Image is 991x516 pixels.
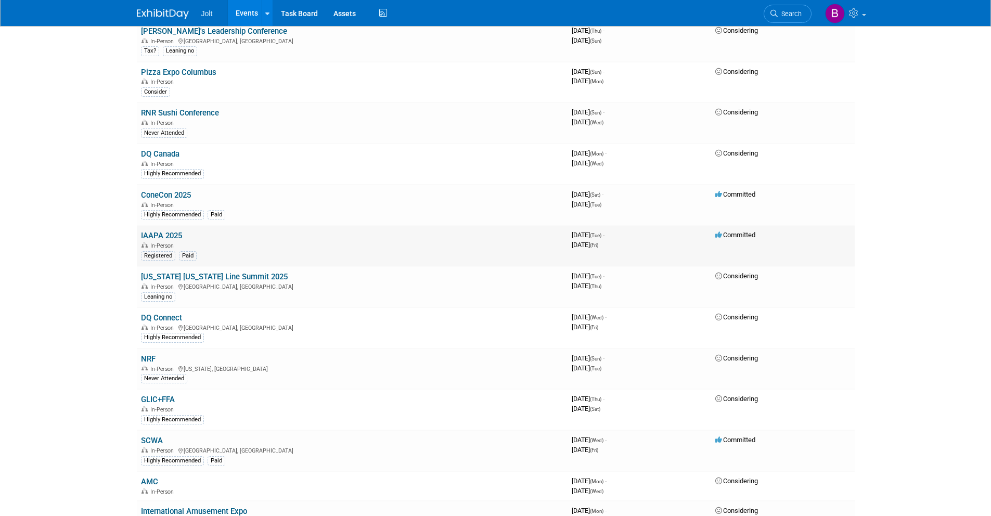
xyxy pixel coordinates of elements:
span: In-Person [150,79,177,85]
span: (Sat) [590,192,600,198]
span: [DATE] [572,313,607,321]
div: Highly Recommended [141,169,204,178]
img: In-Person Event [141,325,148,330]
div: Leaning no [141,292,175,302]
img: In-Person Event [141,283,148,289]
span: Jolt [201,9,213,18]
a: NRF [141,354,156,364]
span: [DATE] [572,108,604,116]
span: (Thu) [590,283,601,289]
div: [US_STATE], [GEOGRAPHIC_DATA] [141,364,563,372]
img: In-Person Event [141,120,148,125]
span: - [605,477,607,485]
span: [DATE] [572,272,604,280]
span: [DATE] [572,159,603,167]
div: Paid [208,210,225,220]
span: [DATE] [572,200,601,208]
img: Brooke Valderrama [825,4,845,23]
span: Considering [715,477,758,485]
img: In-Person Event [141,38,148,43]
span: [DATE] [572,354,604,362]
div: Highly Recommended [141,415,204,424]
a: ConeCon 2025 [141,190,191,200]
a: SCWA [141,436,163,445]
span: Committed [715,231,755,239]
img: In-Person Event [141,366,148,371]
span: Considering [715,313,758,321]
span: - [603,231,604,239]
div: Never Attended [141,128,187,138]
div: Never Attended [141,374,187,383]
span: - [605,507,607,514]
span: - [603,27,604,34]
img: In-Person Event [141,406,148,411]
span: [DATE] [572,364,601,372]
a: [PERSON_NAME]'s Leadership Conference [141,27,287,36]
span: - [602,190,603,198]
span: [DATE] [572,68,604,75]
span: Search [778,10,802,18]
span: (Wed) [590,120,603,125]
span: - [605,149,607,157]
span: [DATE] [572,231,604,239]
div: [GEOGRAPHIC_DATA], [GEOGRAPHIC_DATA] [141,323,563,331]
span: Considering [715,149,758,157]
a: Pizza Expo Columbus [141,68,216,77]
span: (Wed) [590,161,603,166]
img: In-Person Event [141,447,148,453]
span: [DATE] [572,27,604,34]
div: Tax? [141,46,159,56]
span: In-Person [150,202,177,209]
span: (Mon) [590,151,603,157]
span: - [603,108,604,116]
span: (Mon) [590,508,603,514]
span: (Sun) [590,356,601,362]
span: In-Person [150,242,177,249]
span: - [605,436,607,444]
span: [DATE] [572,36,601,44]
a: RNR Sushi Conference [141,108,219,118]
span: [DATE] [572,149,607,157]
div: Paid [208,456,225,466]
a: IAAPA 2025 [141,231,182,240]
a: Search [764,5,812,23]
span: In-Person [150,38,177,45]
span: [DATE] [572,241,598,249]
span: [DATE] [572,282,601,290]
span: (Fri) [590,242,598,248]
span: [DATE] [572,190,603,198]
span: In-Person [150,366,177,372]
span: (Thu) [590,28,601,34]
span: (Sun) [590,38,601,44]
a: AMC [141,477,158,486]
span: (Tue) [590,202,601,208]
span: Considering [715,68,758,75]
span: In-Person [150,447,177,454]
span: In-Person [150,120,177,126]
span: - [605,313,607,321]
span: Committed [715,436,755,444]
span: Considering [715,507,758,514]
span: (Sun) [590,110,601,115]
span: [DATE] [572,477,607,485]
div: Registered [141,251,175,261]
span: (Fri) [590,447,598,453]
a: GLIC+FFA [141,395,175,404]
span: (Tue) [590,274,601,279]
span: (Sat) [590,406,600,412]
div: Highly Recommended [141,456,204,466]
span: [DATE] [572,118,603,126]
span: In-Person [150,283,177,290]
div: [GEOGRAPHIC_DATA], [GEOGRAPHIC_DATA] [141,36,563,45]
span: - [603,395,604,403]
span: (Sun) [590,69,601,75]
span: (Tue) [590,233,601,238]
div: Highly Recommended [141,333,204,342]
div: Consider [141,87,170,97]
span: - [603,354,604,362]
span: (Thu) [590,396,601,402]
span: [DATE] [572,323,598,331]
span: (Mon) [590,79,603,84]
span: Considering [715,108,758,116]
span: Committed [715,190,755,198]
